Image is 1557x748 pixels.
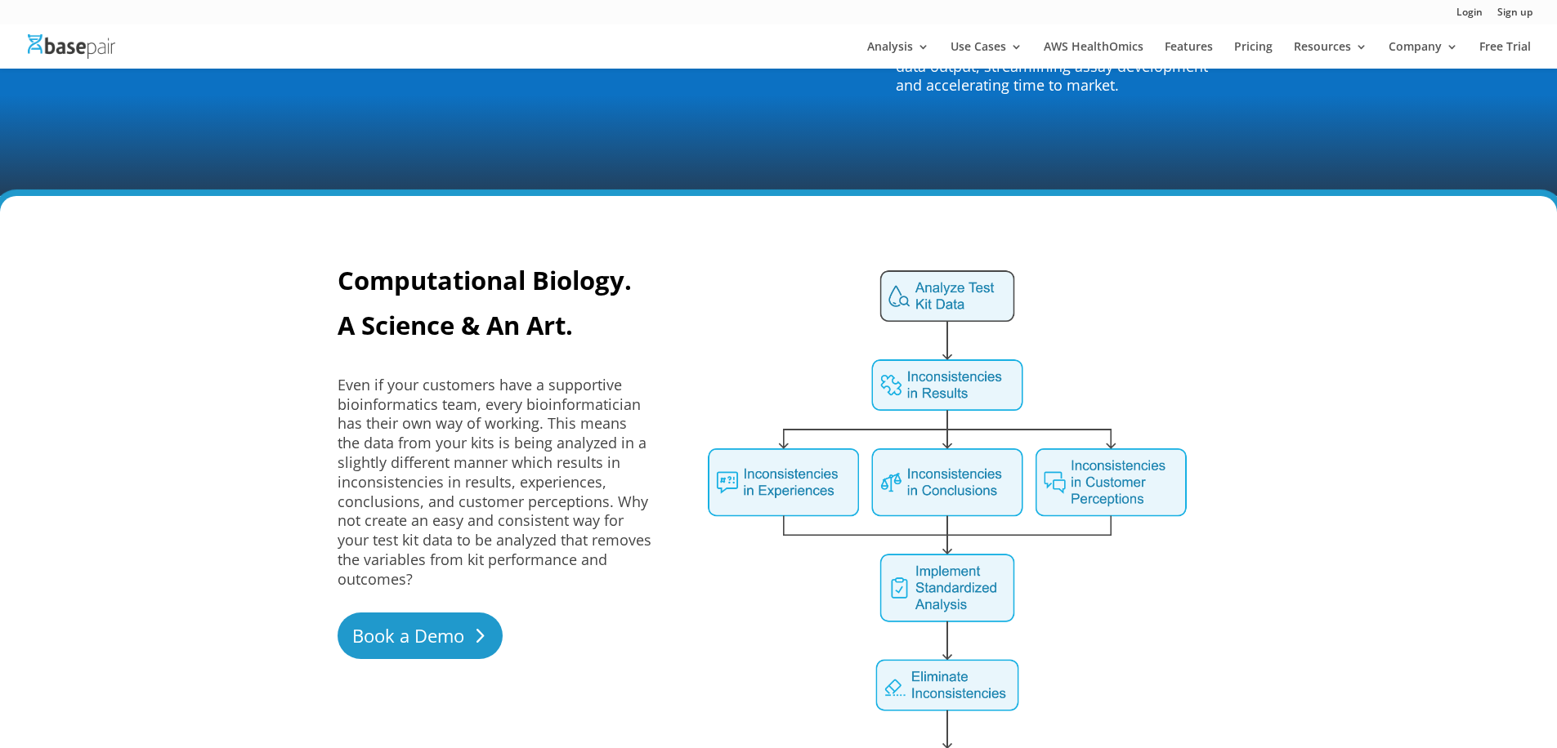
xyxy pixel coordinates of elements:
img: Basepair [28,34,115,58]
a: Book a Demo [338,612,503,659]
iframe: Drift Widget Chat Controller [1475,666,1537,728]
b: A Science & An Art. [338,308,573,342]
b: Computational Biology. [338,263,632,297]
a: Login [1456,7,1483,24]
a: Pricing [1234,41,1273,69]
a: Use Cases [951,41,1022,69]
a: Free Trial [1479,41,1531,69]
a: AWS HealthOmics [1044,41,1143,69]
a: Resources [1294,41,1367,69]
a: Analysis [867,41,929,69]
span: Even if your customers have a supportive bioinformatics team, every bioinformatician has their ow... [338,375,651,589]
a: Company [1389,41,1458,69]
a: Features [1165,41,1213,69]
a: Sign up [1497,7,1532,24]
